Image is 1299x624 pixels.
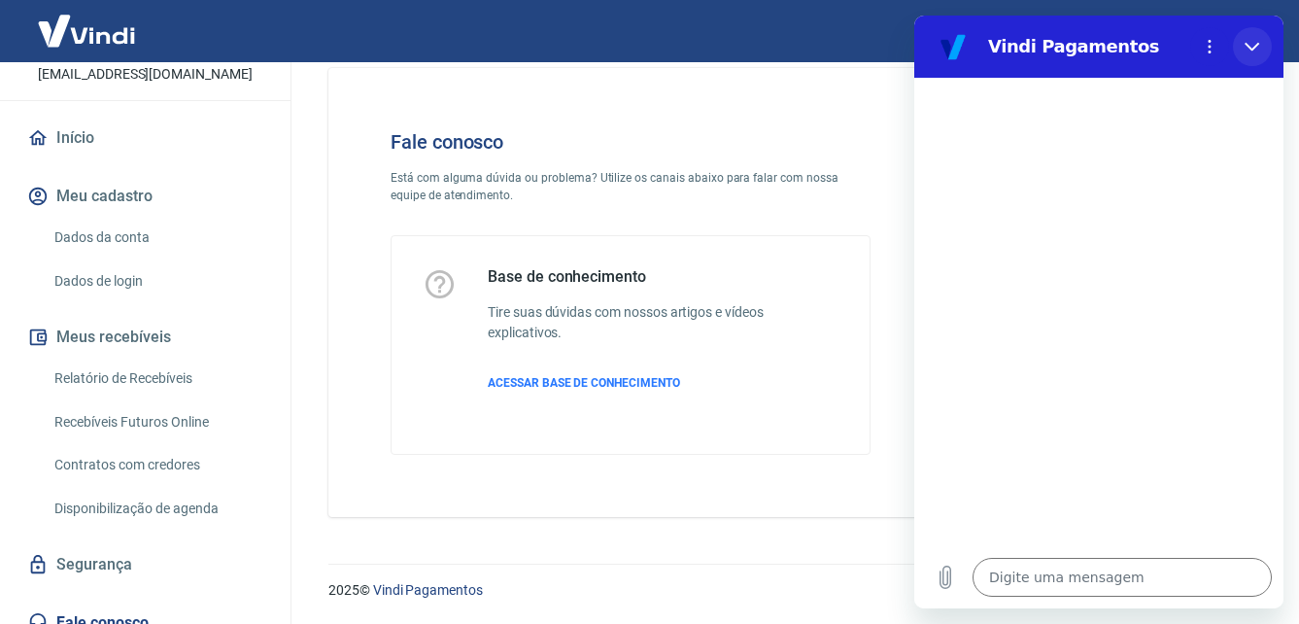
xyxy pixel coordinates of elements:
[23,117,267,159] a: Início
[488,267,838,287] h5: Base de conhecimento
[391,169,871,204] p: Está com alguma dúvida ou problema? Utilize os canais abaixo para falar com nossa equipe de atend...
[488,376,680,390] span: ACESSAR BASE DE CONHECIMENTO
[47,261,267,301] a: Dados de login
[373,582,483,598] a: Vindi Pagamentos
[23,543,267,586] a: Segurança
[914,16,1283,608] iframe: Janela de mensagens
[23,1,150,60] img: Vindi
[47,359,267,399] a: Relatório de Recebíveis
[488,374,838,392] a: ACESSAR BASE DE CONHECIMENTO
[47,445,267,485] a: Contratos com credores
[47,218,267,258] a: Dados da conta
[1206,14,1276,50] button: Sair
[47,402,267,442] a: Recebíveis Futuros Online
[38,64,253,85] p: [EMAIL_ADDRESS][DOMAIN_NAME]
[391,130,871,154] h4: Fale conosco
[23,316,267,359] button: Meus recebíveis
[47,489,267,529] a: Disponibilização de agenda
[488,302,838,343] h6: Tire suas dúvidas com nossos artigos e vídeos explicativos.
[328,580,1252,601] p: 2025 ©
[23,175,267,218] button: Meu cadastro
